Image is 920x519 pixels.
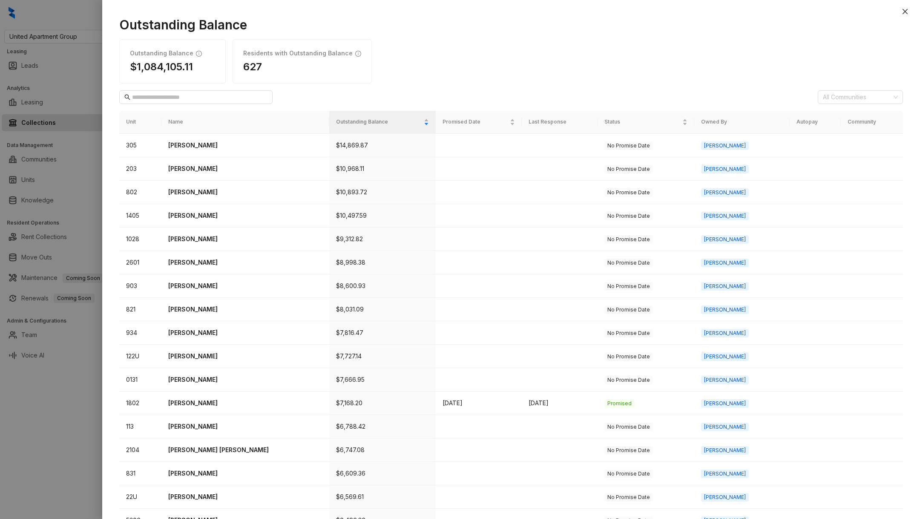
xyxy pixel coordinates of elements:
[701,282,749,291] span: [PERSON_NAME]
[604,470,653,478] span: No Promise Date
[701,329,749,337] span: [PERSON_NAME]
[168,422,322,431] p: [PERSON_NAME]
[119,134,161,157] td: 305
[329,134,436,157] td: $14,869.87
[604,141,653,150] span: No Promise Date
[119,392,161,415] td: 1802
[119,228,161,251] td: 1028
[124,94,130,100] span: search
[329,274,436,298] td: $8,600.93
[329,228,436,251] td: $9,312.82
[168,352,322,361] p: [PERSON_NAME]
[119,181,161,204] td: 802
[329,415,436,438] td: $6,788.42
[701,423,749,431] span: [PERSON_NAME]
[336,118,422,126] span: Outstanding Balance
[243,61,361,73] h1: 627
[701,470,749,478] span: [PERSON_NAME]
[522,111,598,133] th: Last Response
[329,321,436,345] td: $7,816.47
[130,50,193,57] h1: Outstanding Balance
[119,157,161,181] td: 203
[604,282,653,291] span: No Promise Date
[329,462,436,485] td: $6,609.36
[694,111,790,133] th: Owned By
[701,141,749,150] span: [PERSON_NAME]
[604,212,653,220] span: No Promise Date
[119,111,161,133] th: Unit
[119,298,161,321] td: 821
[119,462,161,485] td: 831
[604,235,653,244] span: No Promise Date
[701,235,749,244] span: [PERSON_NAME]
[604,118,681,126] span: Status
[168,492,322,502] p: [PERSON_NAME]
[168,234,322,244] p: [PERSON_NAME]
[701,493,749,502] span: [PERSON_NAME]
[604,165,653,173] span: No Promise Date
[329,392,436,415] td: $7,168.20
[329,204,436,228] td: $10,497.59
[701,188,749,197] span: [PERSON_NAME]
[168,211,322,220] p: [PERSON_NAME]
[604,329,653,337] span: No Promise Date
[329,368,436,392] td: $7,666.95
[168,305,322,314] p: [PERSON_NAME]
[196,50,202,57] span: info-circle
[604,259,653,267] span: No Promise Date
[119,17,903,32] h1: Outstanding Balance
[119,204,161,228] td: 1405
[701,165,749,173] span: [PERSON_NAME]
[604,493,653,502] span: No Promise Date
[355,50,361,57] span: info-circle
[119,368,161,392] td: 0131
[900,6,910,17] button: Close
[119,345,161,368] td: 122U
[701,352,749,361] span: [PERSON_NAME]
[701,399,749,408] span: [PERSON_NAME]
[168,187,322,197] p: [PERSON_NAME]
[168,469,322,478] p: [PERSON_NAME]
[790,111,841,133] th: Autopay
[701,212,749,220] span: [PERSON_NAME]
[329,298,436,321] td: $8,031.09
[119,438,161,462] td: 2104
[329,485,436,509] td: $6,569.61
[436,111,522,133] th: Promised Date
[168,328,322,337] p: [PERSON_NAME]
[119,321,161,345] td: 934
[522,392,598,415] td: [DATE]
[436,392,522,415] td: [DATE]
[168,398,322,408] p: [PERSON_NAME]
[329,345,436,368] td: $7,727.14
[604,423,653,431] span: No Promise Date
[701,259,749,267] span: [PERSON_NAME]
[701,446,749,455] span: [PERSON_NAME]
[168,164,322,173] p: [PERSON_NAME]
[604,446,653,455] span: No Promise Date
[604,188,653,197] span: No Promise Date
[841,111,903,133] th: Community
[130,61,215,73] h1: $1,084,105.11
[168,258,322,267] p: [PERSON_NAME]
[329,438,436,462] td: $6,747.08
[119,415,161,438] td: 113
[604,306,653,314] span: No Promise Date
[598,111,694,133] th: Status
[604,352,653,361] span: No Promise Date
[168,281,322,291] p: [PERSON_NAME]
[604,399,635,408] span: Promised
[329,251,436,274] td: $8,998.38
[119,274,161,298] td: 903
[604,376,653,384] span: No Promise Date
[443,118,508,126] span: Promised Date
[168,375,322,384] p: [PERSON_NAME]
[168,445,322,455] p: [PERSON_NAME] [PERSON_NAME]
[119,251,161,274] td: 2601
[161,111,329,133] th: Name
[243,50,353,57] h1: Residents with Outstanding Balance
[902,8,908,15] span: close
[329,181,436,204] td: $10,893.72
[701,376,749,384] span: [PERSON_NAME]
[119,485,161,509] td: 22U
